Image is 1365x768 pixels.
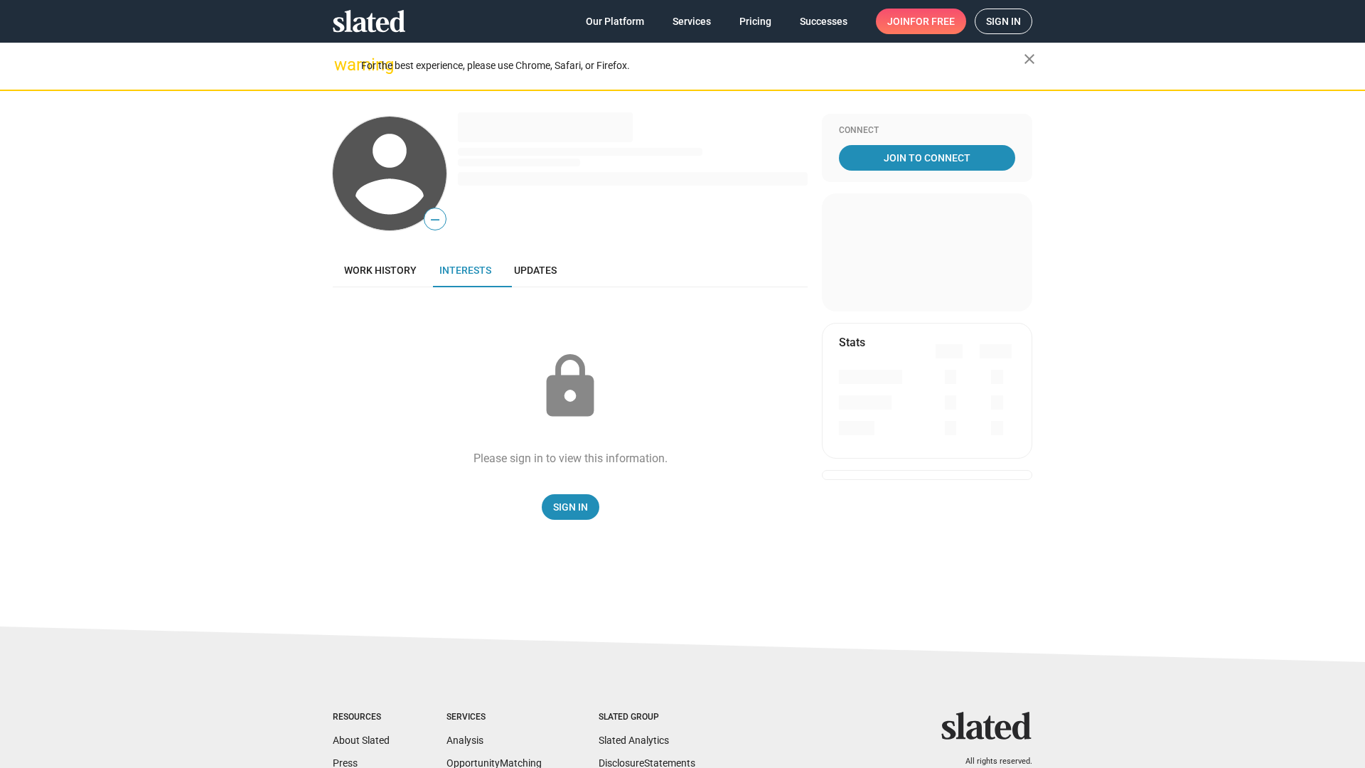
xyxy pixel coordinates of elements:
[975,9,1032,34] a: Sign in
[333,253,428,287] a: Work history
[842,145,1012,171] span: Join To Connect
[800,9,847,34] span: Successes
[535,351,606,422] mat-icon: lock
[334,56,351,73] mat-icon: warning
[788,9,859,34] a: Successes
[446,712,542,723] div: Services
[728,9,783,34] a: Pricing
[673,9,711,34] span: Services
[542,494,599,520] a: Sign In
[887,9,955,34] span: Join
[553,494,588,520] span: Sign In
[599,735,669,746] a: Slated Analytics
[574,9,655,34] a: Our Platform
[439,265,491,276] span: Interests
[661,9,722,34] a: Services
[586,9,644,34] span: Our Platform
[503,253,568,287] a: Updates
[910,9,955,34] span: for free
[599,712,695,723] div: Slated Group
[839,335,865,350] mat-card-title: Stats
[473,451,668,466] div: Please sign in to view this information.
[344,265,417,276] span: Work history
[839,145,1015,171] a: Join To Connect
[839,125,1015,137] div: Connect
[739,9,771,34] span: Pricing
[876,9,966,34] a: Joinfor free
[514,265,557,276] span: Updates
[986,9,1021,33] span: Sign in
[446,735,483,746] a: Analysis
[361,56,1024,75] div: For the best experience, please use Chrome, Safari, or Firefox.
[333,712,390,723] div: Resources
[333,735,390,746] a: About Slated
[424,210,446,229] span: —
[428,253,503,287] a: Interests
[1021,50,1038,68] mat-icon: close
